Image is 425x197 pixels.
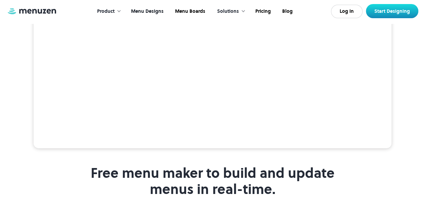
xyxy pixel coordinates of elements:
div: Solutions [217,8,239,15]
a: Pricing [249,1,276,22]
div: Solutions [210,1,249,22]
div: Product [97,8,115,15]
div: Product [90,1,125,22]
a: Menu Designs [125,1,169,22]
a: Menu Boards [169,1,210,22]
a: Log In [331,5,363,18]
a: Start Designing [366,4,418,18]
a: Blog [276,1,298,22]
